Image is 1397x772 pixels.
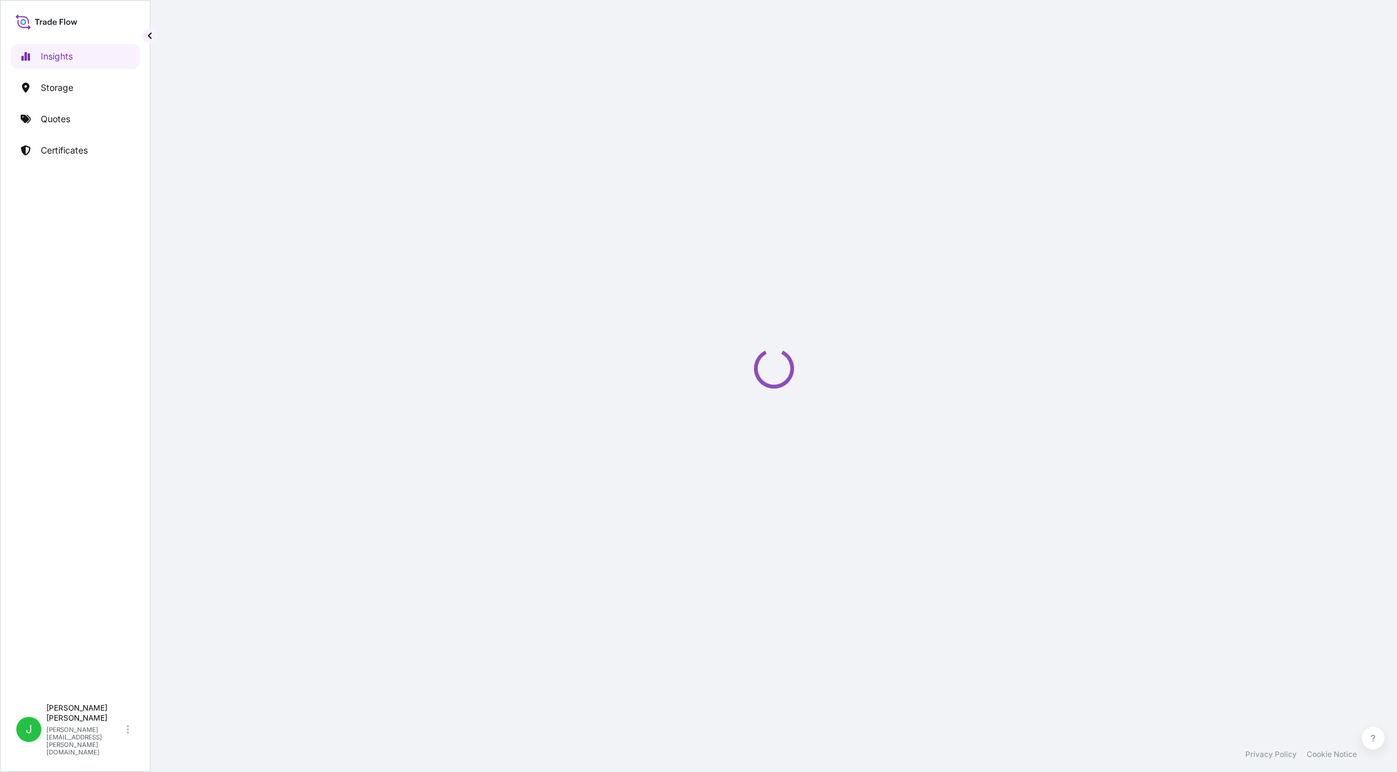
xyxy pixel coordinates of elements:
a: Quotes [11,107,140,132]
a: Insights [11,44,140,69]
a: Privacy Policy [1245,749,1297,759]
p: Storage [41,81,73,94]
p: [PERSON_NAME][EMAIL_ADDRESS][PERSON_NAME][DOMAIN_NAME] [46,726,124,756]
p: Quotes [41,113,70,125]
p: Insights [41,50,73,63]
p: Certificates [41,144,88,157]
a: Certificates [11,138,140,163]
a: Cookie Notice [1307,749,1357,759]
a: Storage [11,75,140,100]
p: [PERSON_NAME] [PERSON_NAME] [46,703,124,723]
span: J [26,723,32,736]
